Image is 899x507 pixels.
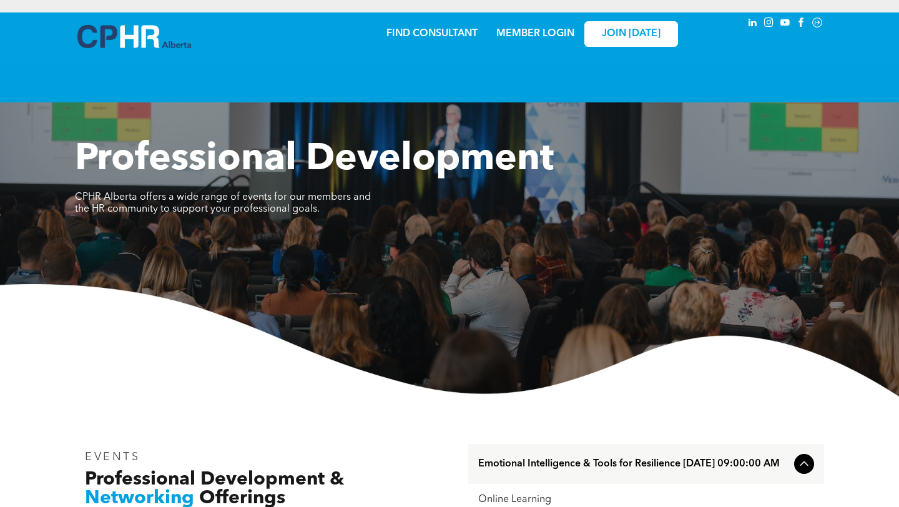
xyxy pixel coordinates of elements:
img: A blue and white logo for cp alberta [77,25,191,48]
span: JOIN [DATE] [602,28,661,40]
a: MEMBER LOGIN [496,29,574,39]
span: Professional Development [75,141,554,179]
a: linkedin [745,16,759,32]
a: youtube [778,16,792,32]
span: Emotional Intelligence & Tools for Resilience [DATE] 09:00:00 AM [478,458,789,470]
a: Social network [810,16,824,32]
a: facebook [794,16,808,32]
span: Professional Development & [85,470,344,489]
span: EVENTS [85,451,140,463]
span: CPHR Alberta offers a wide range of events for our members and the HR community to support your p... [75,192,371,214]
div: Online Learning [478,494,814,506]
a: FIND CONSULTANT [386,29,478,39]
a: instagram [762,16,775,32]
a: JOIN [DATE] [584,21,678,47]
